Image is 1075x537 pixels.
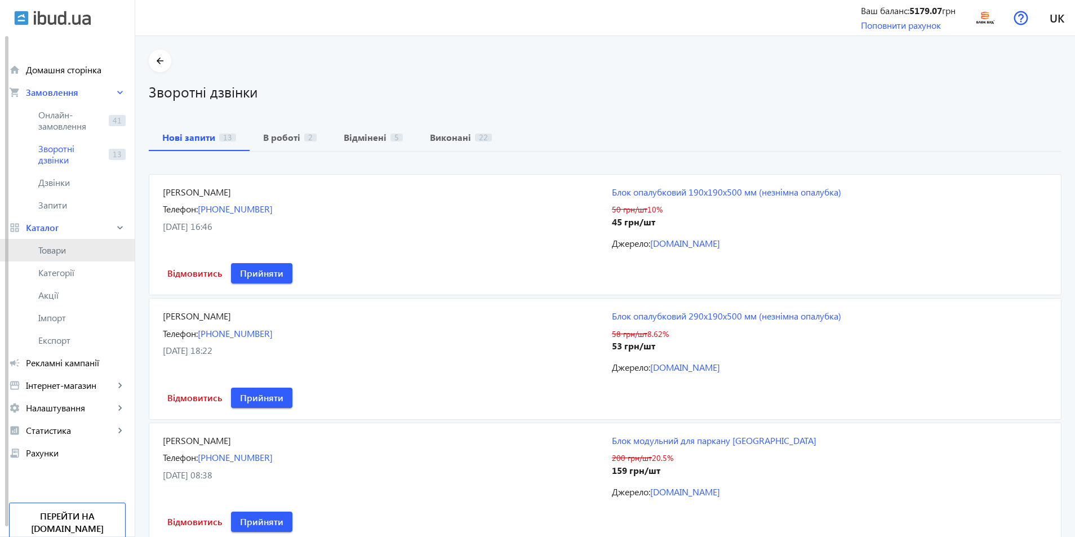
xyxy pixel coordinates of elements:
span: Відмовитись [167,516,222,528]
span: Прийняти [240,392,283,404]
span: Каталог [26,222,114,233]
div: [PERSON_NAME] [163,310,598,322]
b: Виконані [430,133,471,142]
mat-icon: campaign [9,357,20,369]
span: 58 грн/шт [612,329,647,339]
div: 53 грн/шт [612,340,1047,352]
a: Блок опалубковий 290х190х500 мм (незнімна опалубка) [612,310,1047,322]
b: В роботі [263,133,300,142]
span: Зворотні дзвінки [38,143,104,166]
span: Інтернет-магазин [26,380,114,391]
a: [PHONE_NUMBER] [198,327,273,339]
span: 22 [475,134,492,141]
a: [DOMAIN_NAME] [650,486,720,498]
mat-icon: keyboard_arrow_right [114,87,126,98]
span: 20.5% [652,452,673,463]
span: Онлайн-замовлення [38,109,104,132]
a: [DOMAIN_NAME] [650,237,720,249]
h1: Зворотні дзвінки [149,82,1061,101]
span: Прийняти [240,267,283,279]
span: 8.62% [647,329,669,339]
span: Домашня сторінка [26,64,126,76]
mat-icon: grid_view [9,222,20,233]
a: [DOMAIN_NAME] [650,361,720,373]
img: ibud_text.svg [34,11,91,25]
mat-icon: shopping_cart [9,87,20,98]
span: 2 [304,134,317,141]
span: Відмовитись [167,392,222,404]
mat-icon: analytics [9,425,20,436]
span: 41 [109,115,126,126]
span: 13 [109,149,126,160]
img: 2811861bcb130bdfa47071056017340-128db68feb.png [972,5,998,30]
div: [PERSON_NAME] [163,434,598,447]
span: uk [1050,11,1064,25]
mat-icon: keyboard_arrow_right [114,402,126,414]
span: Статистика [26,425,114,436]
div: 45 грн/шт [612,216,1047,228]
button: Прийняти [231,263,292,283]
button: Відмовитись [163,263,226,283]
b: 5179.07 [909,5,942,16]
span: Акції [38,290,126,301]
mat-icon: storefront [9,380,20,391]
span: Товари [38,245,126,256]
a: [PHONE_NUMBER] [198,203,273,215]
button: Відмовитись [163,512,226,532]
img: ibud.svg [14,11,29,25]
span: Рахунки [26,447,126,459]
div: Джерело: [612,361,1047,374]
span: Телефон: [163,451,198,463]
mat-icon: keyboard_arrow_right [114,222,126,233]
mat-icon: keyboard_arrow_right [114,425,126,436]
div: [DATE] 08:38 [163,469,598,481]
div: Джерело: [612,486,1047,498]
span: Дзвінки [38,177,126,188]
mat-icon: settings [9,402,20,414]
a: Блок модульний для паркану [GEOGRAPHIC_DATA] [612,434,1047,447]
button: Відмовитись [163,388,226,408]
mat-icon: receipt_long [9,447,20,459]
span: 5 [390,134,403,141]
span: Прийняти [240,516,283,528]
div: Ваш баланс: грн [861,5,956,17]
a: Блок опалубковий 190х190х500 мм (незнімна опалубка) [612,186,1047,198]
span: 50 грн/шт [612,204,647,215]
span: Телефон: [163,327,198,339]
mat-icon: arrow_back [153,54,167,68]
button: Прийняти [231,388,292,408]
span: Імпорт [38,312,126,323]
span: Запити [38,199,126,211]
span: Налаштування [26,402,114,414]
mat-icon: home [9,64,20,76]
span: Замовлення [26,87,114,98]
span: 200 грн/шт [612,452,652,463]
button: Прийняти [231,512,292,532]
div: [DATE] 16:46 [163,220,598,233]
a: [PHONE_NUMBER] [198,451,273,463]
b: Відмінені [344,133,387,142]
mat-icon: keyboard_arrow_right [114,380,126,391]
img: help.svg [1014,11,1028,25]
div: [PERSON_NAME] [163,186,598,198]
span: Категорії [38,267,126,278]
span: Відмовитись [167,267,222,279]
b: Нові запити [162,133,215,142]
span: Експорт [38,335,126,346]
a: Поповнити рахунок [861,19,941,31]
span: 10% [647,204,663,215]
span: Рекламні кампанії [26,357,126,369]
div: [DATE] 18:22 [163,344,598,357]
div: Джерело: [612,237,1047,250]
div: 159 грн/шт [612,464,1047,477]
span: Телефон: [163,203,198,215]
span: 13 [219,134,236,141]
